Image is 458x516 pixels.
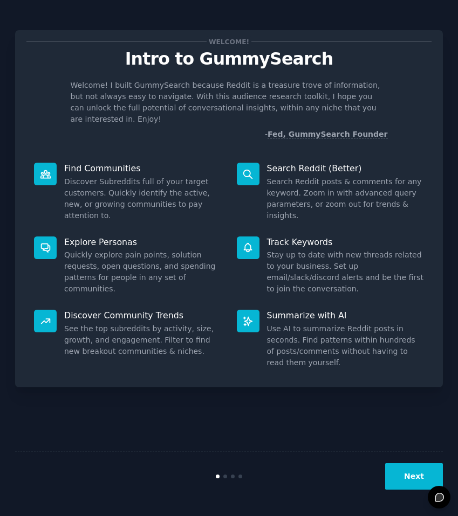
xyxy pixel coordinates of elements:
[267,176,425,221] dd: Search Reddit posts & comments for any keyword. Zoom in with advanced query parameters, or zoom o...
[267,236,425,248] p: Track Keywords
[64,236,222,248] p: Explore Personas
[64,310,222,321] p: Discover Community Trends
[268,130,388,139] a: Fed, GummySearch Founder
[267,310,425,321] p: Summarize with AI
[267,323,425,368] dd: Use AI to summarize Reddit posts in seconds. Find patterns within hundreds of posts/comments with...
[64,176,222,221] dd: Discover Subreddits full of your target customers. Quickly identify the active, new, or growing c...
[267,249,425,295] dd: Stay up to date with new threads related to your business. Set up email/slack/discord alerts and ...
[64,163,222,174] p: Find Communities
[267,163,425,174] p: Search Reddit (Better)
[207,36,251,47] span: Welcome!
[64,249,222,295] dd: Quickly explore pain points, solution requests, open questions, and spending patterns for people ...
[265,129,388,140] div: -
[71,80,388,125] p: Welcome! I built GummySearch because Reddit is a treasure trove of information, but not always ea...
[385,463,443,490] button: Next
[26,50,432,68] p: Intro to GummySearch
[64,323,222,357] dd: See the top subreddits by activity, size, growth, and engagement. Filter to find new breakout com...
